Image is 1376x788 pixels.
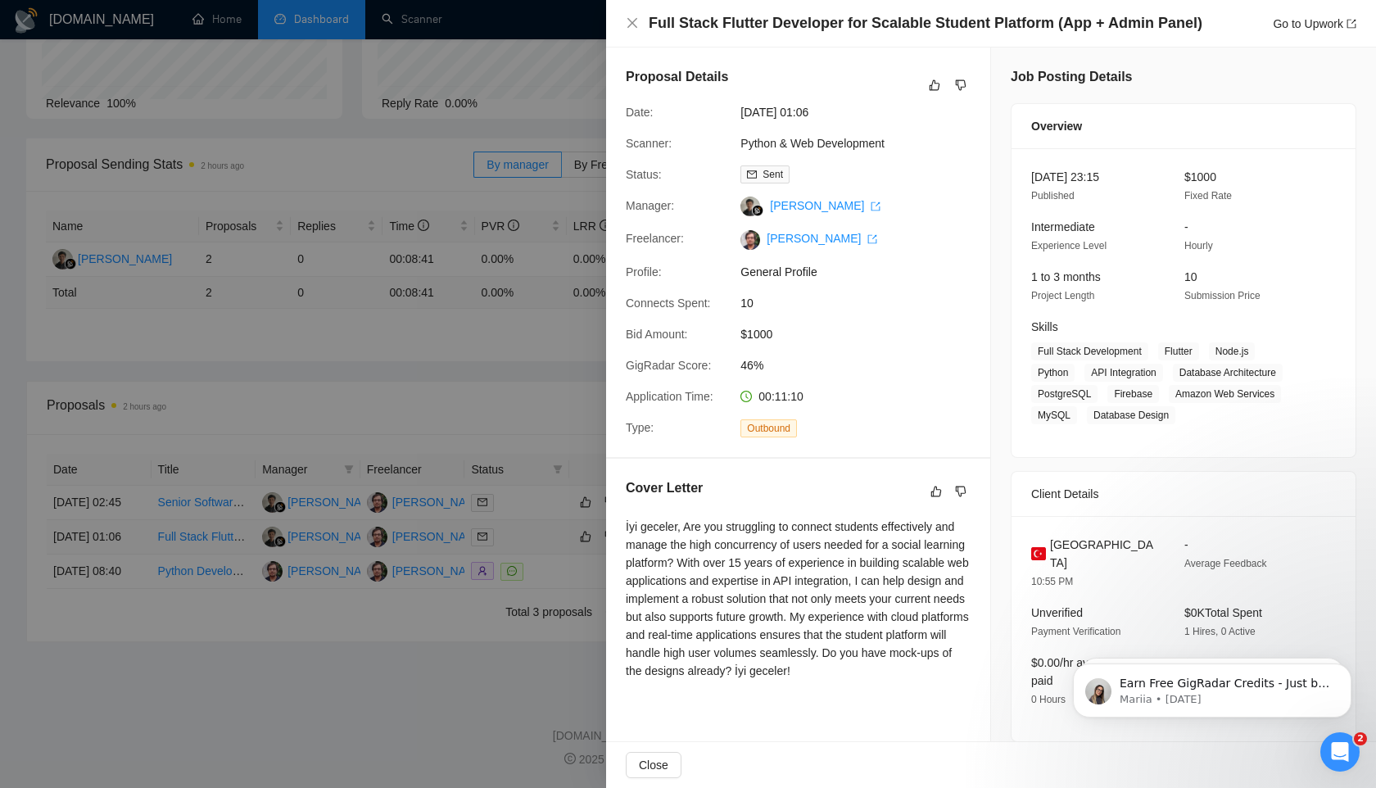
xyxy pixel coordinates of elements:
div: Client Details [1031,472,1336,516]
span: MySQL [1031,406,1077,424]
span: Python [1031,364,1075,382]
span: Flutter [1158,342,1199,360]
span: 0 Hours [1031,694,1066,705]
span: Scanner: [626,137,672,150]
span: Payment Verification [1031,626,1120,637]
span: - [1184,538,1188,551]
span: Overview [1031,117,1082,135]
span: 00:11:10 [758,390,803,403]
button: Close [626,752,681,778]
a: [PERSON_NAME] export [770,199,880,212]
span: export [1347,19,1356,29]
span: Published [1031,190,1075,202]
span: Date: [626,106,653,119]
span: Profile: [626,265,662,279]
span: Intermediate [1031,220,1095,233]
span: like [930,485,942,498]
span: 10 [1184,270,1197,283]
span: 1 Hires, 0 Active [1184,626,1256,637]
button: dislike [951,482,971,501]
span: mail [747,170,757,179]
span: Hourly [1184,240,1213,251]
span: Application Time: [626,390,713,403]
span: Skills [1031,320,1058,333]
span: Sent [763,169,783,180]
a: [PERSON_NAME] export [767,232,877,245]
span: Fixed Rate [1184,190,1232,202]
span: Project Length [1031,290,1094,301]
span: Amazon Web Services [1169,385,1281,403]
span: PostgreSQL [1031,385,1098,403]
span: 10:55 PM [1031,576,1073,587]
span: Full Stack Development [1031,342,1148,360]
span: 10 [740,294,986,312]
span: Unverified [1031,606,1083,619]
span: GigRadar Score: [626,359,711,372]
span: close [626,16,639,29]
span: Outbound [740,419,797,437]
span: Manager: [626,199,674,212]
span: Bid Amount: [626,328,688,341]
a: Go to Upworkexport [1273,17,1356,30]
iframe: Intercom live chat [1320,732,1360,772]
h5: Proposal Details [626,67,728,87]
iframe: Intercom notifications message [1048,629,1376,744]
span: $0.00/hr avg hourly rate paid [1031,656,1152,687]
a: Python & Web Development [740,137,885,150]
span: [GEOGRAPHIC_DATA] [1050,536,1158,572]
button: Close [626,16,639,30]
span: [DATE] 23:15 [1031,170,1099,183]
span: Database Architecture [1173,364,1283,382]
div: İyi geceler, Are you struggling to connect students effectively and manage the high concurrency o... [626,518,971,680]
span: 2 [1354,732,1367,745]
span: - [1184,220,1188,233]
span: $1000 [740,325,986,343]
span: like [929,79,940,92]
span: clock-circle [740,391,752,402]
span: $1000 [1184,170,1216,183]
h4: Full Stack Flutter Developer for Scalable Student Platform (App + Admin Panel) [649,13,1202,34]
span: $0K Total Spent [1184,606,1262,619]
span: Firebase [1107,385,1159,403]
span: Submission Price [1184,290,1261,301]
span: Average Feedback [1184,558,1267,569]
h5: Cover Letter [626,478,703,498]
span: General Profile [740,263,986,281]
span: export [871,202,880,211]
span: Freelancer: [626,232,684,245]
span: dislike [955,79,966,92]
button: like [926,482,946,501]
h5: Job Posting Details [1011,67,1132,87]
img: gigradar-bm.png [752,205,763,216]
span: 1 to 3 months [1031,270,1101,283]
button: dislike [951,75,971,95]
img: 🇹🇷 [1031,545,1046,563]
span: dislike [955,485,966,498]
span: Experience Level [1031,240,1107,251]
button: like [925,75,944,95]
span: Database Design [1087,406,1175,424]
span: Connects Spent: [626,297,711,310]
span: export [867,234,877,244]
span: Close [639,756,668,774]
img: c1XdKLOyP80VY6pm8ljsbut-L3OB_K1eTQYfV4pjHOA9E2AFW09S7WlbeyGBuSdpXO [740,230,760,250]
span: API Integration [1084,364,1162,382]
span: Status: [626,168,662,181]
span: Type: [626,421,654,434]
span: Node.js [1209,342,1256,360]
span: [DATE] 01:06 [740,103,986,121]
span: 46% [740,356,986,374]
